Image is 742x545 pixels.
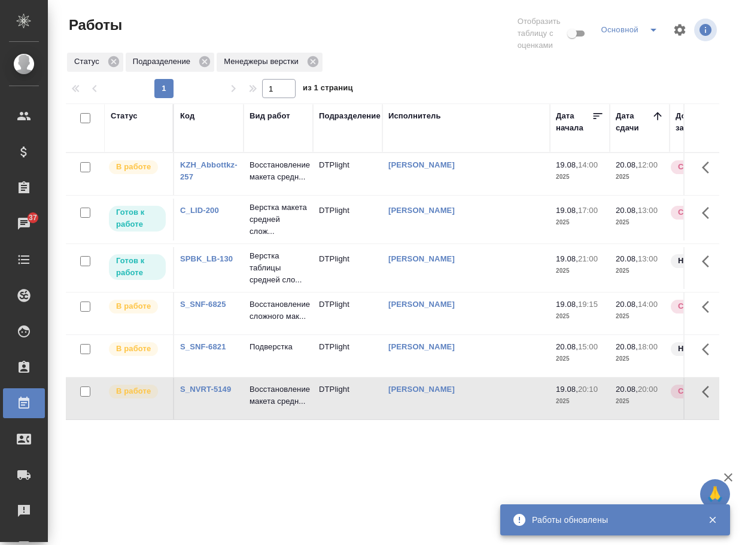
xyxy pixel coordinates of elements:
p: Восстановление сложного мак... [250,299,307,322]
p: Восстановление макета средн... [250,159,307,183]
button: Здесь прячутся важные кнопки [695,293,723,321]
p: Подразделение [133,56,194,68]
a: S_NVRT-5149 [180,385,231,394]
p: 19.08, [556,300,578,309]
p: В работе [116,343,151,355]
p: 20.08, [616,254,638,263]
div: Исполнитель может приступить к работе [108,205,167,233]
p: 20.08, [616,342,638,351]
p: 20:10 [578,385,598,394]
p: 21:00 [578,254,598,263]
p: 17:00 [578,206,598,215]
td: DTPlight [313,247,382,289]
a: [PERSON_NAME] [388,342,455,351]
p: 20.08, [616,300,638,309]
a: C_LID-200 [180,206,219,215]
p: 2025 [556,217,604,229]
p: Верстка таблицы средней сло... [250,250,307,286]
td: DTPlight [313,293,382,334]
p: 2025 [616,217,664,229]
div: Менеджеры верстки [217,53,323,72]
a: [PERSON_NAME] [388,206,455,215]
a: 37 [3,209,45,239]
button: Здесь прячутся важные кнопки [695,199,723,227]
p: Срочный [678,206,714,218]
p: 20:00 [638,385,658,394]
p: 2025 [616,310,664,322]
p: Подверстка [250,341,307,353]
p: Нормальный [678,255,729,267]
button: Здесь прячутся важные кнопки [695,153,723,182]
p: В работе [116,161,151,173]
p: Срочный [678,161,714,173]
button: Здесь прячутся важные кнопки [695,377,723,406]
p: 15:00 [578,342,598,351]
button: Закрыть [700,514,725,525]
p: 20.08, [616,385,638,394]
div: Вид работ [250,110,290,122]
a: [PERSON_NAME] [388,385,455,394]
button: Здесь прячутся важные кнопки [695,247,723,276]
span: Работы [66,16,122,35]
p: 2025 [556,171,604,183]
p: 19.08, [556,206,578,215]
div: split button [598,20,665,39]
p: 2025 [616,171,664,183]
td: DTPlight [313,153,382,195]
p: 18:00 [638,342,658,351]
a: KZH_Abbottkz-257 [180,160,238,181]
p: Срочный [678,300,714,312]
td: DTPlight [313,199,382,240]
span: 37 [22,212,44,224]
p: Срочный [678,385,714,397]
div: Исполнитель выполняет работу [108,383,167,400]
p: 2025 [556,395,604,407]
p: 2025 [616,395,664,407]
p: 14:00 [638,300,658,309]
p: 2025 [556,310,604,322]
div: Исполнитель выполняет работу [108,159,167,175]
p: 20.08, [556,342,578,351]
span: 🙏 [705,482,725,507]
p: В работе [116,385,151,397]
p: 2025 [616,265,664,277]
p: 19.08, [556,385,578,394]
p: 13:00 [638,254,658,263]
p: В работе [116,300,151,312]
a: [PERSON_NAME] [388,254,455,263]
p: 13:00 [638,206,658,215]
div: Работы обновлены [532,514,690,526]
p: Нормальный [678,343,729,355]
button: 🙏 [700,479,730,509]
p: Восстановление макета средн... [250,383,307,407]
div: Дата сдачи [616,110,652,134]
p: 14:00 [578,160,598,169]
p: 20.08, [616,206,638,215]
span: из 1 страниц [303,81,353,98]
a: [PERSON_NAME] [388,300,455,309]
a: SPBK_LB-130 [180,254,233,263]
td: DTPlight [313,335,382,377]
p: Менеджеры верстки [224,56,303,68]
span: Отобразить таблицу с оценками [518,16,565,51]
p: 19:15 [578,300,598,309]
a: S_SNF-6821 [180,342,226,351]
p: 19.08, [556,254,578,263]
div: Исполнитель может приступить к работе [108,253,167,281]
p: Готов к работе [116,206,159,230]
div: Исполнитель выполняет работу [108,299,167,315]
p: 19.08, [556,160,578,169]
div: Подразделение [319,110,381,122]
td: DTPlight [313,377,382,419]
p: Готов к работе [116,255,159,279]
div: Исполнитель выполняет работу [108,341,167,357]
p: 12:00 [638,160,658,169]
p: Верстка макета средней слож... [250,202,307,238]
div: Статус [111,110,138,122]
div: Подразделение [126,53,214,72]
div: Доп. статус заказа [676,110,738,134]
p: 2025 [556,265,604,277]
a: S_SNF-6825 [180,300,226,309]
p: Статус [74,56,104,68]
div: Статус [67,53,123,72]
